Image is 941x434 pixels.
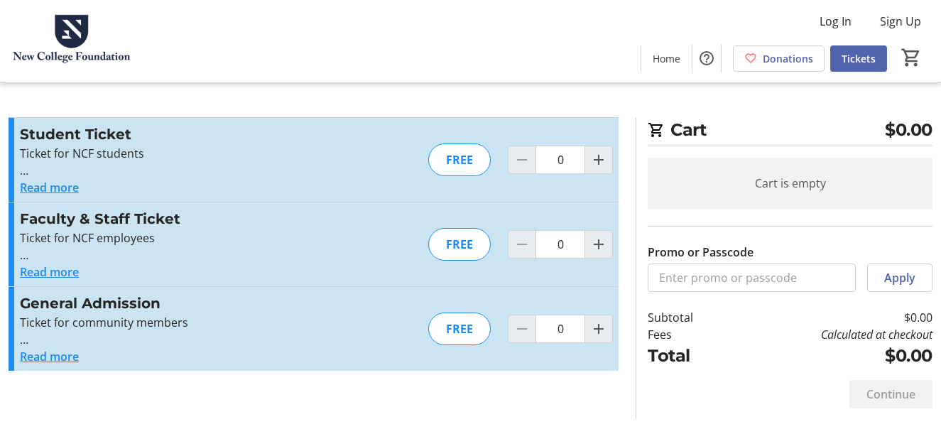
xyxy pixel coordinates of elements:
[867,264,932,292] button: Apply
[730,326,932,343] td: Calculated at checkout
[648,343,730,369] td: Total
[648,264,856,292] input: Enter promo or passcode
[869,10,932,33] button: Sign Up
[535,146,585,174] input: Student Ticket Quantity
[820,13,852,30] span: Log In
[428,228,491,261] div: FREE
[20,348,79,365] button: Read more
[808,10,863,33] button: Log In
[733,45,825,72] a: Donations
[648,309,730,326] td: Subtotal
[692,44,721,72] button: Help
[648,117,932,146] h2: Cart
[884,269,915,286] span: Apply
[641,45,692,72] a: Home
[763,51,813,66] span: Donations
[585,231,612,258] button: Increment by one
[898,45,924,70] button: Cart
[648,244,754,261] label: Promo or Passcode
[585,315,612,342] button: Increment by one
[730,309,932,326] td: $0.00
[428,143,491,176] div: FREE
[20,208,330,229] h3: Faculty & Staff Ticket
[20,179,79,196] button: Read more
[20,264,79,281] button: Read more
[20,145,330,162] p: Ticket for NCF students
[730,343,932,369] td: $0.00
[885,117,932,143] span: $0.00
[648,326,730,343] td: Fees
[428,313,491,345] div: FREE
[20,314,330,331] p: Ticket for community members
[20,229,330,246] p: Ticket for NCF employees
[535,230,585,259] input: Faculty & Staff Ticket Quantity
[585,146,612,173] button: Increment by one
[653,51,680,66] span: Home
[830,45,887,72] a: Tickets
[535,315,585,343] input: General Admission Quantity
[20,293,330,314] h3: General Admission
[648,158,932,209] div: Cart is empty
[20,124,330,145] h3: Student Ticket
[880,13,921,30] span: Sign Up
[842,51,876,66] span: Tickets
[9,6,135,77] img: New College Foundation's Logo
